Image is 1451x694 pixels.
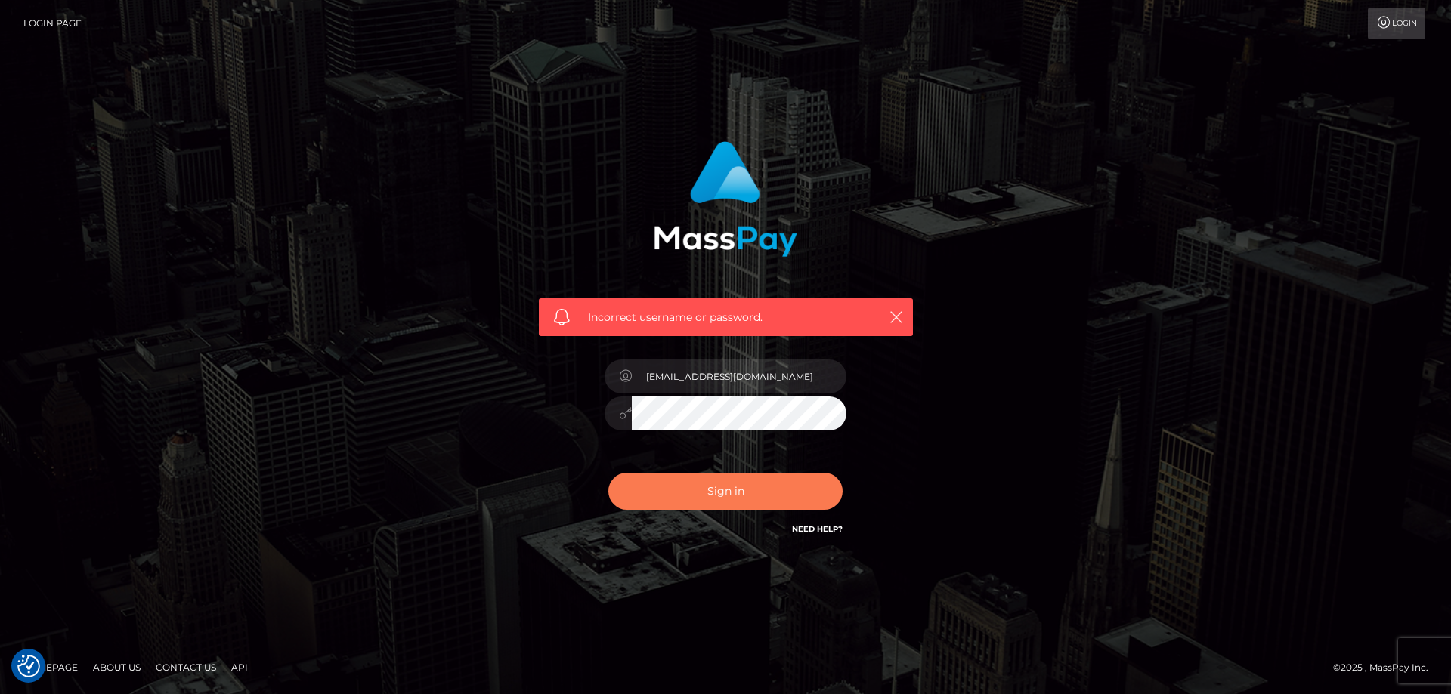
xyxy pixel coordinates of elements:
button: Consent Preferences [17,655,40,677]
a: About Us [87,655,147,679]
img: Revisit consent button [17,655,40,677]
a: API [225,655,254,679]
a: Contact Us [150,655,222,679]
a: Homepage [17,655,84,679]
button: Sign in [608,473,843,510]
a: Login Page [23,8,82,39]
img: MassPay Login [654,141,797,257]
div: © 2025 , MassPay Inc. [1333,659,1440,676]
input: Username... [632,359,846,393]
span: Incorrect username or password. [588,310,864,325]
a: Login [1368,8,1425,39]
a: Need Help? [792,524,843,534]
